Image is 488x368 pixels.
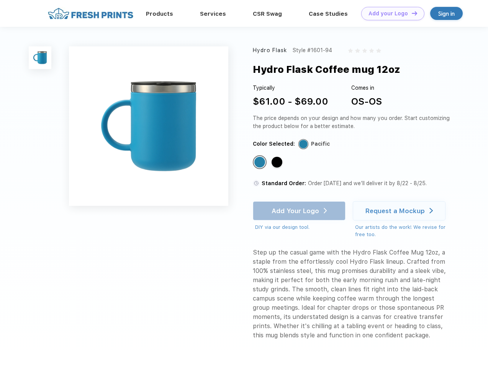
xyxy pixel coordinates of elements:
[255,223,346,231] div: DIY via our design tool.
[262,180,306,186] span: Standard Order:
[253,140,295,148] div: Color Selected:
[355,48,360,53] img: gray_star.svg
[351,84,382,92] div: Comes in
[412,11,417,15] img: DT
[430,7,463,20] a: Sign in
[253,114,453,130] div: The price depends on your design and how many you order. Start customizing the product below for ...
[69,46,228,206] img: func=resize&h=640
[272,157,282,168] div: Black
[311,140,330,148] div: Pacific
[253,180,260,187] img: standard order
[348,48,353,53] img: gray_star.svg
[351,95,382,108] div: OS-OS
[355,223,453,238] div: Our artists do the work! We revise for free too.
[429,208,433,214] img: white arrow
[253,84,328,92] div: Typically
[362,48,367,53] img: gray_star.svg
[29,46,51,69] img: func=resize&h=100
[253,46,287,54] div: Hydro Flask
[365,207,425,215] div: Request a Mockup
[368,10,408,17] div: Add your Logo
[46,7,136,20] img: fo%20logo%202.webp
[293,46,332,54] div: Style #1601-94
[369,48,374,53] img: gray_star.svg
[308,180,427,186] span: Order [DATE] and we’ll deliver it by 8/22 - 8/25.
[254,157,265,168] div: Pacific
[376,48,381,53] img: gray_star.svg
[253,62,400,77] div: Hydro Flask Coffee mug 12oz
[253,95,328,108] div: $61.00 - $69.00
[253,248,453,340] div: Step up the casual game with the Hydro Flask Coffee Mug 12oz, a staple from the effortlessly cool...
[146,10,173,17] a: Products
[438,9,455,18] div: Sign in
